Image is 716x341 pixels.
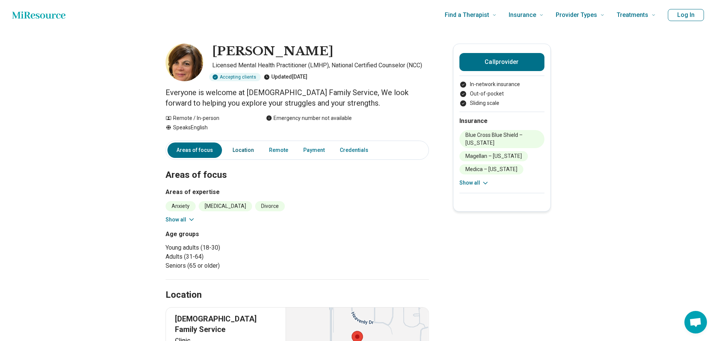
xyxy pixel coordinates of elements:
li: Medica – [US_STATE] [459,164,523,174]
a: Areas of focus [167,142,222,158]
div: Updated [DATE] [264,73,307,81]
h3: Areas of expertise [166,188,429,197]
button: Show all [166,216,195,224]
li: Magellan – [US_STATE] [459,151,528,161]
li: In-network insurance [459,80,544,88]
a: Location [228,142,258,158]
div: Emergency number not available [266,114,352,122]
ul: Payment options [459,80,544,107]
span: Treatments [617,10,648,20]
li: Blue Cross Blue Shield – [US_STATE] [459,130,544,148]
span: Find a Therapist [445,10,489,20]
span: Provider Types [556,10,597,20]
button: Log In [668,9,704,21]
p: Everyone is welcome at [DEMOGRAPHIC_DATA] Family Service, We look forward to helping you explore ... [166,87,429,108]
h2: Location [166,289,202,302]
a: Remote [265,142,293,158]
li: Anxiety [166,201,196,211]
p: Licensed Mental Health Practitioner (LMHP), National Certified Counselor (NCC) [212,61,429,70]
button: Show all [459,179,489,187]
p: [DEMOGRAPHIC_DATA] Family Service [175,314,277,335]
a: Credentials [335,142,377,158]
div: Remote / In-person [166,114,251,122]
a: Home page [12,8,65,23]
li: Divorce [255,201,285,211]
div: Speaks English [166,124,251,132]
li: Sliding scale [459,99,544,107]
h1: [PERSON_NAME] [212,44,333,59]
div: Accepting clients [209,73,261,81]
h2: Areas of focus [166,151,429,182]
li: [MEDICAL_DATA] [199,201,252,211]
a: Payment [299,142,329,158]
span: Insurance [509,10,536,20]
h2: Insurance [459,117,544,126]
h3: Age groups [166,230,294,239]
img: Karen Gustafson, Licensed Mental Health Practitioner (LMHP) [166,44,203,81]
li: Seniors (65 or older) [166,261,294,270]
li: Adults (31-64) [166,252,294,261]
div: Open chat [684,311,707,333]
button: Callprovider [459,53,544,71]
li: Out-of-pocket [459,90,544,98]
li: Young adults (18-30) [166,243,294,252]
